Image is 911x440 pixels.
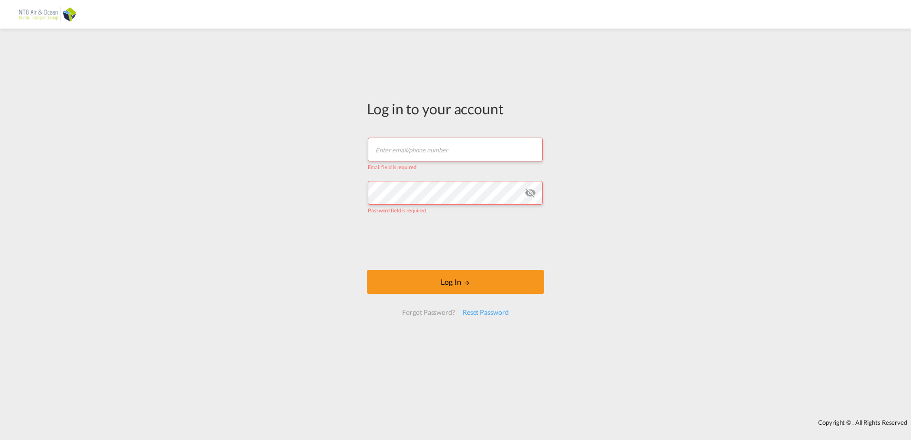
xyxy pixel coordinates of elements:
span: Password field is required [368,207,425,213]
button: LOGIN [367,270,544,294]
iframe: reCAPTCHA [383,223,528,260]
img: 24501a20ab7611ecb8bce1a71c18ae17.png [14,4,79,25]
div: Forgot Password? [398,304,458,321]
span: Email field is required [368,164,416,170]
div: Log in to your account [367,99,544,119]
div: Reset Password [459,304,513,321]
md-icon: icon-eye-off [525,187,536,199]
input: Enter email/phone number [368,138,543,161]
